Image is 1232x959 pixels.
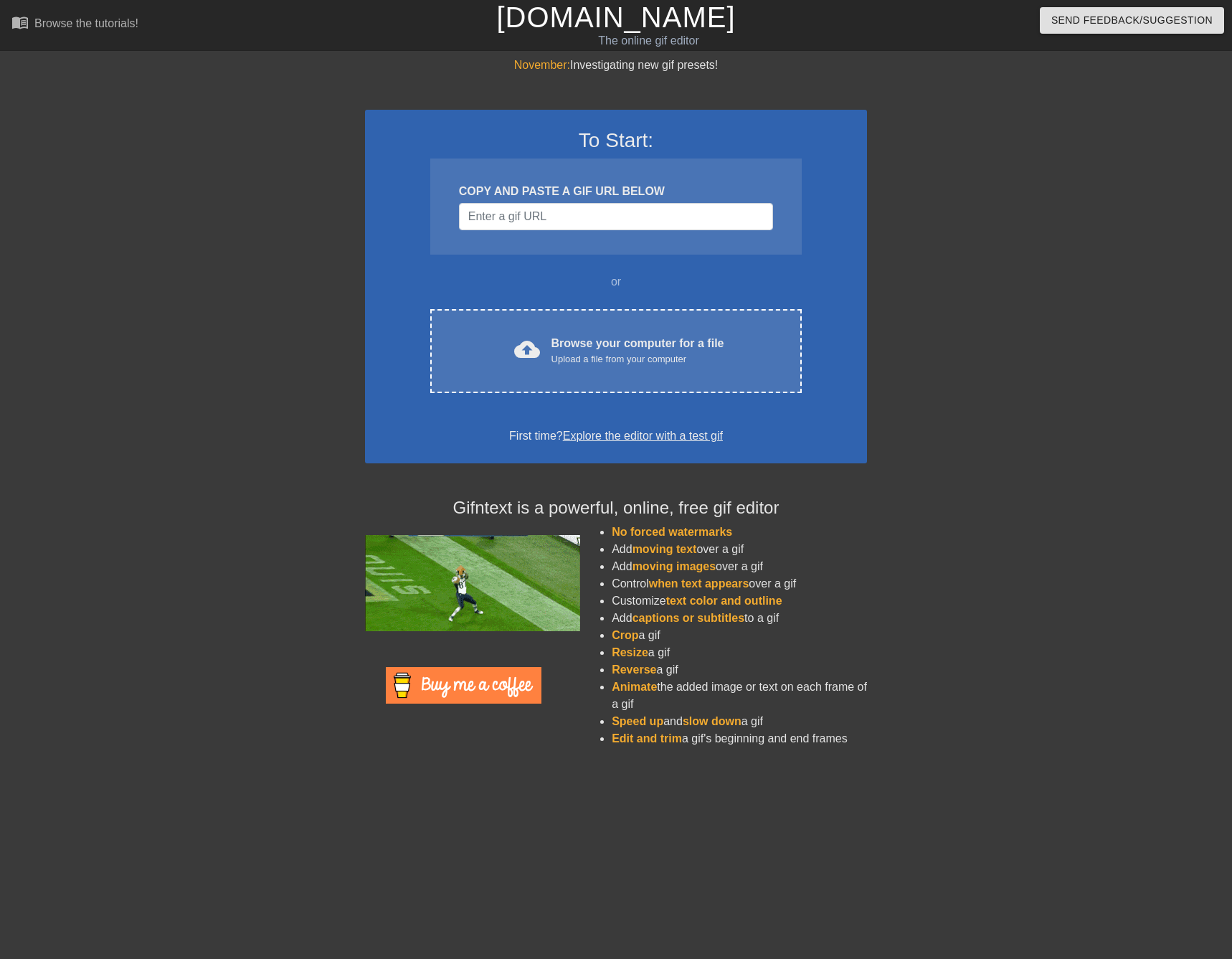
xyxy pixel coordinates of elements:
[612,592,867,610] li: Customize
[1040,7,1224,34] button: Send Feedback/Suggestion
[514,59,570,71] span: November:
[612,679,867,713] li: the added image or text on each frame of a gif
[365,57,867,74] div: Investigating new gif presets!
[563,430,723,442] a: Explore the editor with a test gif
[612,629,638,641] span: Crop
[612,663,656,676] span: Reverse
[551,352,724,367] div: Upload a file from your computer
[386,667,541,704] img: Buy Me A Coffee
[612,627,867,644] li: a gif
[612,732,682,745] span: Edit and trim
[612,526,732,538] span: No forced watermarks
[11,14,138,36] a: Browse the tutorials!
[612,713,867,730] li: and a gif
[384,128,848,153] h3: To Start:
[365,498,867,519] h4: Gifntext is a powerful, online, free gif editor
[632,612,744,624] span: captions or subtitles
[649,577,749,590] span: when text appears
[683,715,741,727] span: slow down
[384,427,848,445] div: First time?
[612,661,867,679] li: a gif
[632,560,716,572] span: moving images
[612,715,663,727] span: Speed up
[1051,11,1213,29] span: Send Feedback/Suggestion
[612,558,867,575] li: Add over a gif
[612,541,867,558] li: Add over a gif
[11,14,29,31] span: menu_book
[402,273,830,290] div: or
[612,575,867,592] li: Control over a gif
[459,183,773,200] div: COPY AND PASTE A GIF URL BELOW
[612,681,657,693] span: Animate
[496,1,735,33] a: [DOMAIN_NAME]
[514,336,540,362] span: cloud_upload
[666,595,782,607] span: text color and outline
[459,203,773,230] input: Username
[632,543,697,555] span: moving text
[34,17,138,29] div: Browse the tutorials!
[612,730,867,747] li: a gif's beginning and end frames
[612,610,867,627] li: Add to a gif
[418,32,880,49] div: The online gif editor
[612,644,867,661] li: a gif
[365,535,580,631] img: football_small.gif
[612,646,648,658] span: Resize
[551,335,724,367] div: Browse your computer for a file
